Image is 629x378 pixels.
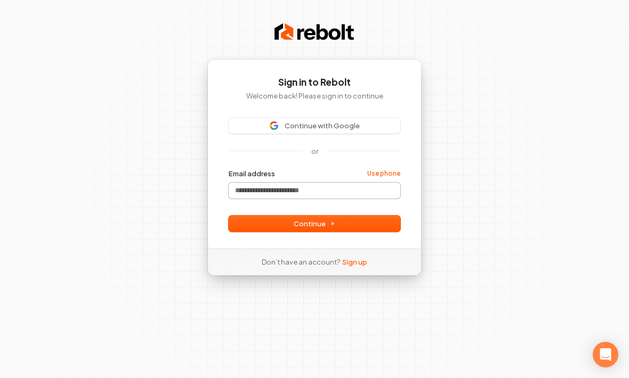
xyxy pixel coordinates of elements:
[229,76,400,89] h1: Sign in to Rebolt
[229,118,400,134] button: Sign in with GoogleContinue with Google
[593,342,618,367] div: Open Intercom Messenger
[229,169,275,178] label: Email address
[229,91,400,101] p: Welcome back! Please sign in to continue
[275,21,354,43] img: Rebolt Logo
[342,257,367,267] a: Sign up
[229,216,400,232] button: Continue
[270,121,278,130] img: Sign in with Google
[311,146,318,156] p: or
[367,169,400,178] a: Use phone
[294,219,335,228] span: Continue
[285,121,360,130] span: Continue with Google
[262,257,340,267] span: Don’t have an account?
